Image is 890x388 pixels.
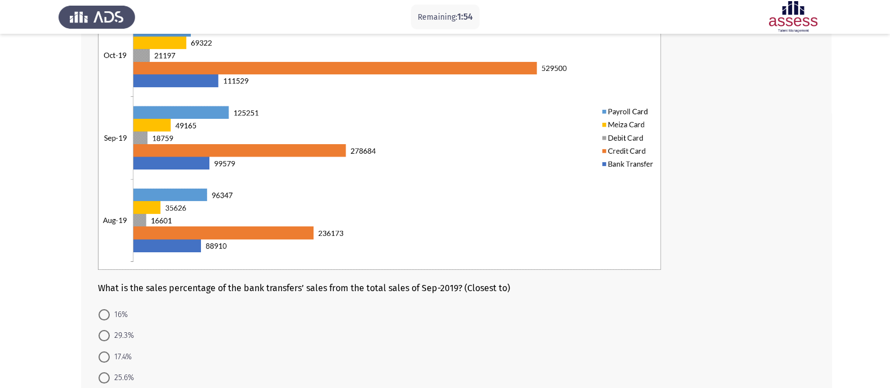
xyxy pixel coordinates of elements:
span: 17.4% [110,350,132,364]
span: 16% [110,308,128,322]
img: Assessment logo of ASSESS Focus 4 Module Assessment (EN) (Advanced- IB) [755,1,831,33]
img: Assess Talent Management logo [59,1,135,33]
span: 29.3% [110,329,134,342]
span: 25.6% [110,371,134,385]
p: Remaining: [418,10,473,24]
span: 1:54 [457,11,473,22]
